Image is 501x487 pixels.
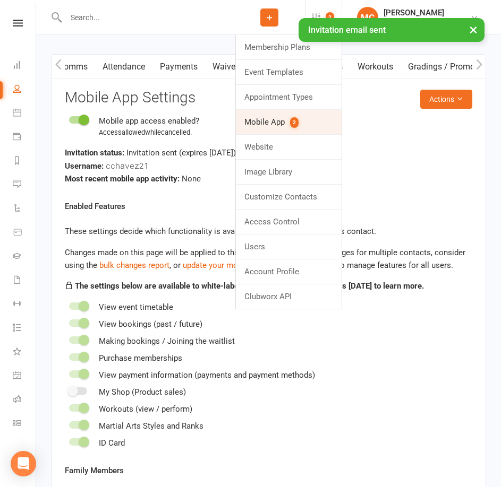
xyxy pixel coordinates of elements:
span: 2 [326,12,334,23]
a: Membership Plans [236,35,342,59]
a: Calendar [13,102,37,126]
span: . [190,128,192,136]
span: My Shop (Product sales) [99,387,186,397]
a: Account Profile [236,259,342,284]
div: [PERSON_NAME] [384,8,464,18]
span: View event timetable [99,302,173,312]
a: General attendance kiosk mode [13,364,37,388]
strong: The settings below are available to white-label mobile app users. Contact us [DATE] to learn more. [75,281,424,291]
a: Product Sales [13,221,37,245]
div: Changes made on this page will be applied to this contact only - to make changes for multiple con... [65,246,472,272]
a: bulk changes report [99,260,169,270]
span: View bookings (past / future) [99,319,202,329]
strong: Username: [65,161,104,171]
a: Waivers [205,55,250,79]
div: Invitation email sent [299,18,485,42]
span: , or [99,260,183,270]
label: Enabled Features [65,200,125,213]
a: Gradings / Promotions [401,55,501,79]
div: Invitation sent [65,146,472,159]
span: None [182,174,201,184]
label: Family Members [65,464,124,477]
span: cchavez21 [106,160,149,171]
a: Reports [13,150,37,173]
a: Workouts [350,55,401,79]
div: Mobile app access enabled? [99,115,199,127]
a: What's New [13,341,37,364]
input: Search... [63,10,233,25]
span: View payment information (payments and payment methods) [99,370,315,380]
a: Mobile App2 [236,110,342,134]
strong: Invitation status: [65,148,124,158]
div: MC [357,7,378,28]
a: Access Control [236,210,342,234]
a: Website [236,135,342,159]
span: Martial Arts Styles and Ranks [99,421,203,431]
strong: Most recent mobile app activity: [65,174,180,184]
a: Comms [51,55,95,79]
span: Workouts (view / perform) [99,404,192,414]
a: Appointment Types [236,85,342,109]
a: Dashboard [13,54,37,78]
span: (expires [DATE] ) [179,148,236,158]
div: Open Intercom Messenger [11,451,36,476]
a: Roll call kiosk mode [13,388,37,412]
a: Event Templates [236,60,342,84]
a: Image Library [236,160,342,184]
div: Access allowed while cancelled [99,127,199,138]
span: Making bookings / Joining the waitlist [99,336,235,346]
p: These settings decide which functionality is available in the mobile app for this contact. [65,225,472,238]
button: Actions [420,90,472,109]
span: Purchase memberships [99,353,182,363]
a: Class kiosk mode [13,412,37,436]
a: Customize Contacts [236,185,342,209]
a: update your mobile app settings [183,260,296,270]
h3: Mobile App Settings [65,90,472,106]
a: People [13,78,37,102]
a: Clubworx API [236,284,342,309]
span: 2 [290,117,299,128]
button: × [464,18,483,41]
a: Attendance [95,55,152,79]
a: Users [236,234,342,259]
a: Payments [13,126,37,150]
div: The Movement Park LLC [384,18,464,27]
span: ID Card [99,438,125,448]
a: Payments [152,55,205,79]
